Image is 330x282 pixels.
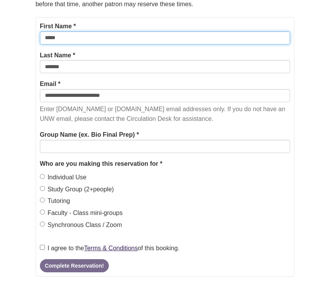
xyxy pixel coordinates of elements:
[40,184,114,194] label: Study Group (2+people)
[40,159,290,169] legend: Who are you making this reservation for *
[40,196,70,206] label: Tutoring
[40,208,123,218] label: Faculty - Class mini-groups
[40,79,60,89] label: Email *
[40,21,76,31] label: First Name *
[40,245,45,250] input: I agree to theTerms & Conditionsof this booking.
[40,198,45,203] input: Tutoring
[40,186,45,191] input: Study Group (2+people)
[40,243,180,253] label: I agree to the of this booking.
[84,245,138,251] a: Terms & Conditions
[40,104,290,124] p: Enter [DOMAIN_NAME] or [DOMAIN_NAME] email addresses only. If you do not have an UNW email, pleas...
[40,174,45,179] input: Individual Use
[40,210,45,215] input: Faculty - Class mini-groups
[40,50,76,60] label: Last Name *
[40,172,87,182] label: Individual Use
[40,130,139,140] label: Group Name (ex. Bio Final Prep) *
[40,220,122,230] label: Synchronous Class / Zoom
[40,222,45,227] input: Synchronous Class / Zoom
[40,259,109,272] button: Complete Reservation!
